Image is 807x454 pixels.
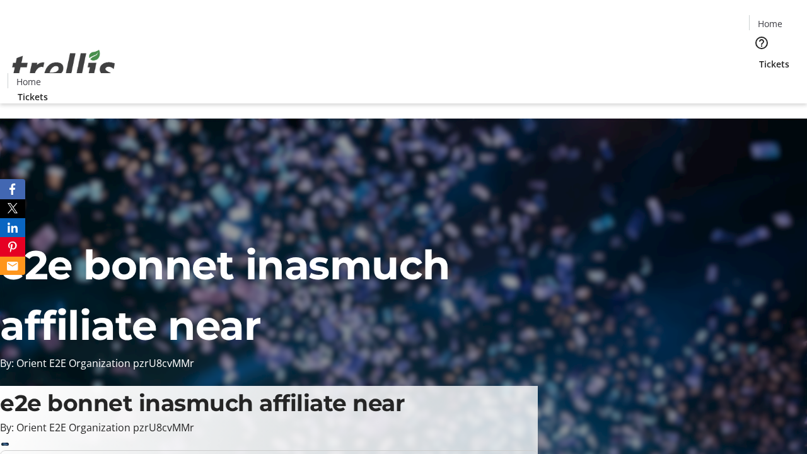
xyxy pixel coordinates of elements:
[750,17,790,30] a: Home
[749,71,774,96] button: Cart
[749,57,799,71] a: Tickets
[8,36,120,99] img: Orient E2E Organization pzrU8cvMMr's Logo
[18,90,48,103] span: Tickets
[749,30,774,55] button: Help
[8,90,58,103] a: Tickets
[759,57,789,71] span: Tickets
[758,17,782,30] span: Home
[16,75,41,88] span: Home
[8,75,49,88] a: Home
